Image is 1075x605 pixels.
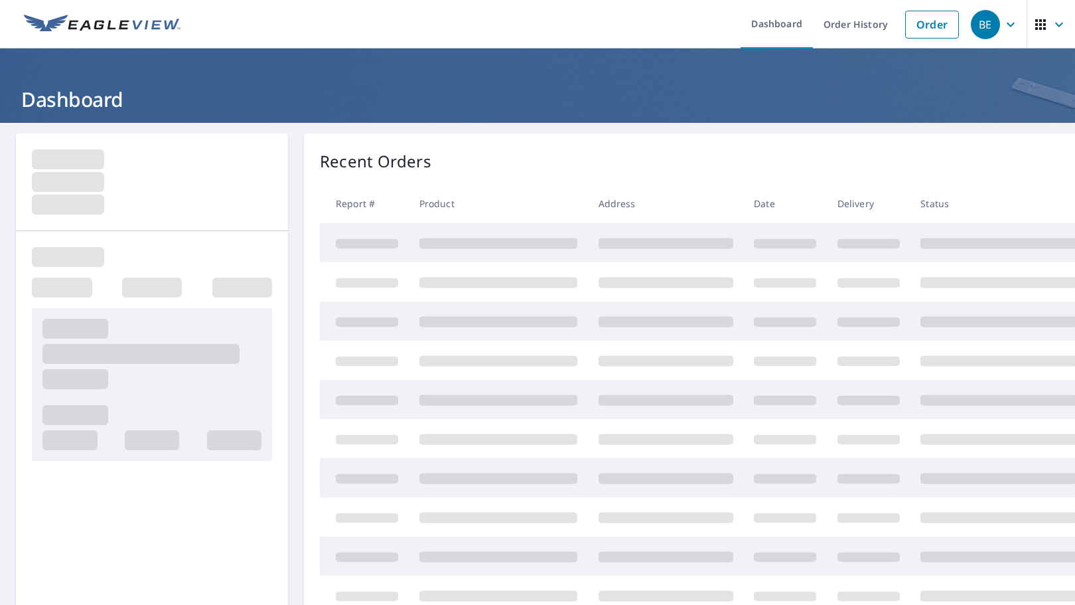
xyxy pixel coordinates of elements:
[16,86,1059,113] h1: Dashboard
[320,149,431,173] p: Recent Orders
[24,15,180,35] img: EV Logo
[409,184,588,223] th: Product
[971,10,1000,39] div: BE
[827,184,910,223] th: Delivery
[320,184,409,223] th: Report #
[905,11,959,39] a: Order
[588,184,744,223] th: Address
[743,184,827,223] th: Date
